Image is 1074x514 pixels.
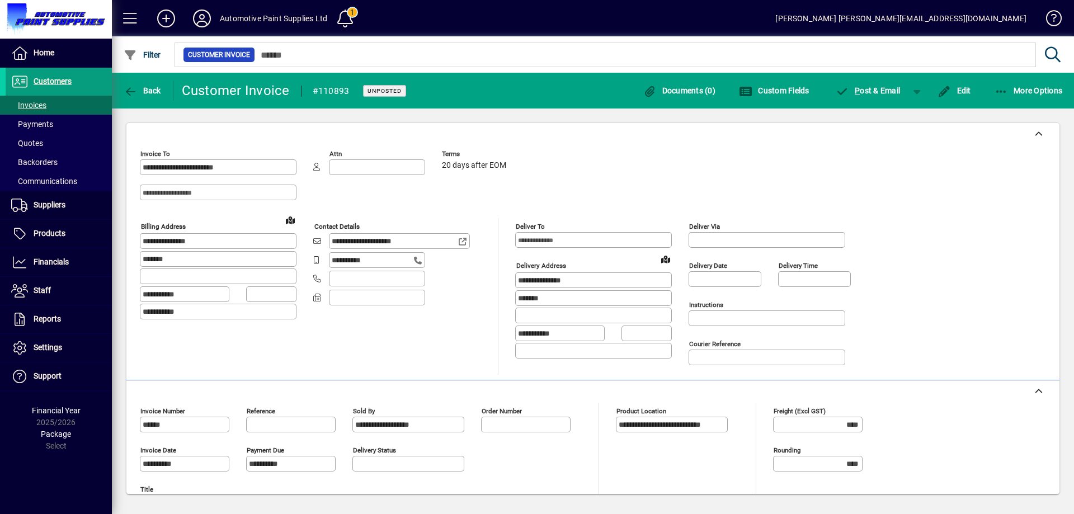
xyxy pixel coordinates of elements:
mat-label: Instructions [689,301,723,309]
span: Financials [34,257,69,266]
mat-label: Payment due [247,446,284,454]
span: Support [34,371,62,380]
span: Customers [34,77,72,86]
span: Back [124,86,161,95]
mat-label: Title [140,485,153,493]
mat-label: Deliver To [516,223,545,230]
a: View on map [281,211,299,229]
a: Financials [6,248,112,276]
button: Back [121,81,164,101]
span: Terms [442,150,509,158]
mat-label: Sold by [353,407,375,415]
button: Documents (0) [640,81,718,101]
a: Products [6,220,112,248]
a: View on map [657,250,675,268]
mat-label: Delivery time [779,262,818,270]
mat-label: Rounding [774,446,800,454]
span: Payments [11,120,53,129]
button: More Options [992,81,1066,101]
mat-label: Delivery date [689,262,727,270]
button: Edit [935,81,974,101]
a: Communications [6,172,112,191]
mat-label: Invoice date [140,446,176,454]
span: Home [34,48,54,57]
span: P [855,86,860,95]
mat-label: Courier Reference [689,340,741,348]
a: Knowledge Base [1038,2,1060,39]
mat-label: Delivery status [353,446,396,454]
mat-label: Freight (excl GST) [774,407,826,415]
mat-label: Order number [482,407,522,415]
mat-label: Attn [329,150,342,158]
mat-label: Invoice number [140,407,185,415]
span: Filter [124,50,161,59]
a: Staff [6,277,112,305]
button: Post & Email [830,81,906,101]
mat-label: Invoice To [140,150,170,158]
span: Settings [34,343,62,352]
div: Customer Invoice [182,82,290,100]
div: Automotive Paint Supplies Ltd [220,10,327,27]
button: Profile [184,8,220,29]
app-page-header-button: Back [112,81,173,101]
span: More Options [995,86,1063,95]
a: Reports [6,305,112,333]
a: Support [6,362,112,390]
a: Suppliers [6,191,112,219]
button: Filter [121,45,164,65]
a: Payments [6,115,112,134]
span: Invoices [11,101,46,110]
span: Package [41,430,71,438]
div: [PERSON_NAME] [PERSON_NAME][EMAIL_ADDRESS][DOMAIN_NAME] [775,10,1026,27]
span: Documents (0) [643,86,715,95]
a: Invoices [6,96,112,115]
span: Edit [938,86,971,95]
span: Custom Fields [739,86,809,95]
span: Products [34,229,65,238]
div: #110893 [313,82,350,100]
span: Unposted [368,87,402,95]
span: Suppliers [34,200,65,209]
span: Reports [34,314,61,323]
span: ost & Email [836,86,901,95]
button: Add [148,8,184,29]
span: Quotes [11,139,43,148]
span: Communications [11,177,77,186]
mat-label: Product location [616,407,666,415]
span: Backorders [11,158,58,167]
mat-label: Deliver via [689,223,720,230]
span: Financial Year [32,406,81,415]
span: 20 days after EOM [442,161,506,170]
button: Custom Fields [736,81,812,101]
a: Quotes [6,134,112,153]
a: Home [6,39,112,67]
span: Customer Invoice [188,49,250,60]
mat-label: Reference [247,407,275,415]
a: Settings [6,334,112,362]
a: Backorders [6,153,112,172]
span: Staff [34,286,51,295]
